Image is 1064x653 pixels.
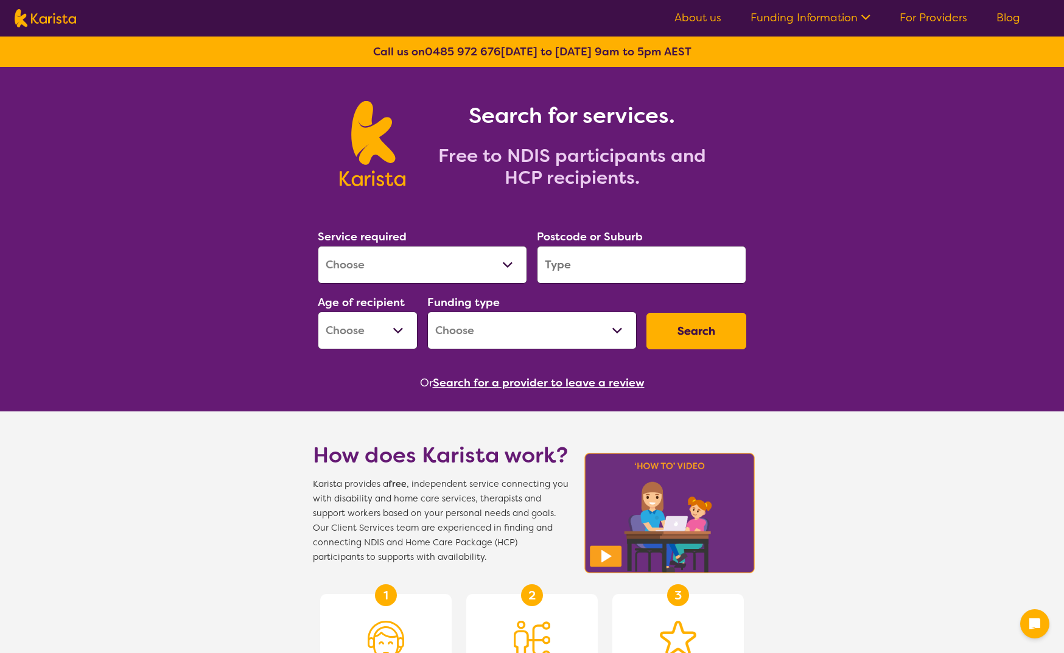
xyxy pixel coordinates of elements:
[420,374,433,392] span: Or
[900,10,967,25] a: For Providers
[537,229,643,244] label: Postcode or Suburb
[667,584,689,606] div: 3
[537,246,746,284] input: Type
[646,313,746,349] button: Search
[433,374,645,392] button: Search for a provider to leave a review
[313,441,569,470] h1: How does Karista work?
[420,101,724,130] h1: Search for services.
[996,10,1020,25] a: Blog
[340,101,405,186] img: Karista logo
[15,9,76,27] img: Karista logo
[751,10,870,25] a: Funding Information
[373,44,691,59] b: Call us on [DATE] to [DATE] 9am to 5pm AEST
[521,584,543,606] div: 2
[318,229,407,244] label: Service required
[388,478,407,490] b: free
[375,584,397,606] div: 1
[427,295,500,310] label: Funding type
[581,449,758,577] img: Karista video
[674,10,721,25] a: About us
[313,477,569,565] span: Karista provides a , independent service connecting you with disability and home care services, t...
[318,295,405,310] label: Age of recipient
[420,145,724,189] h2: Free to NDIS participants and HCP recipients.
[425,44,501,59] a: 0485 972 676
